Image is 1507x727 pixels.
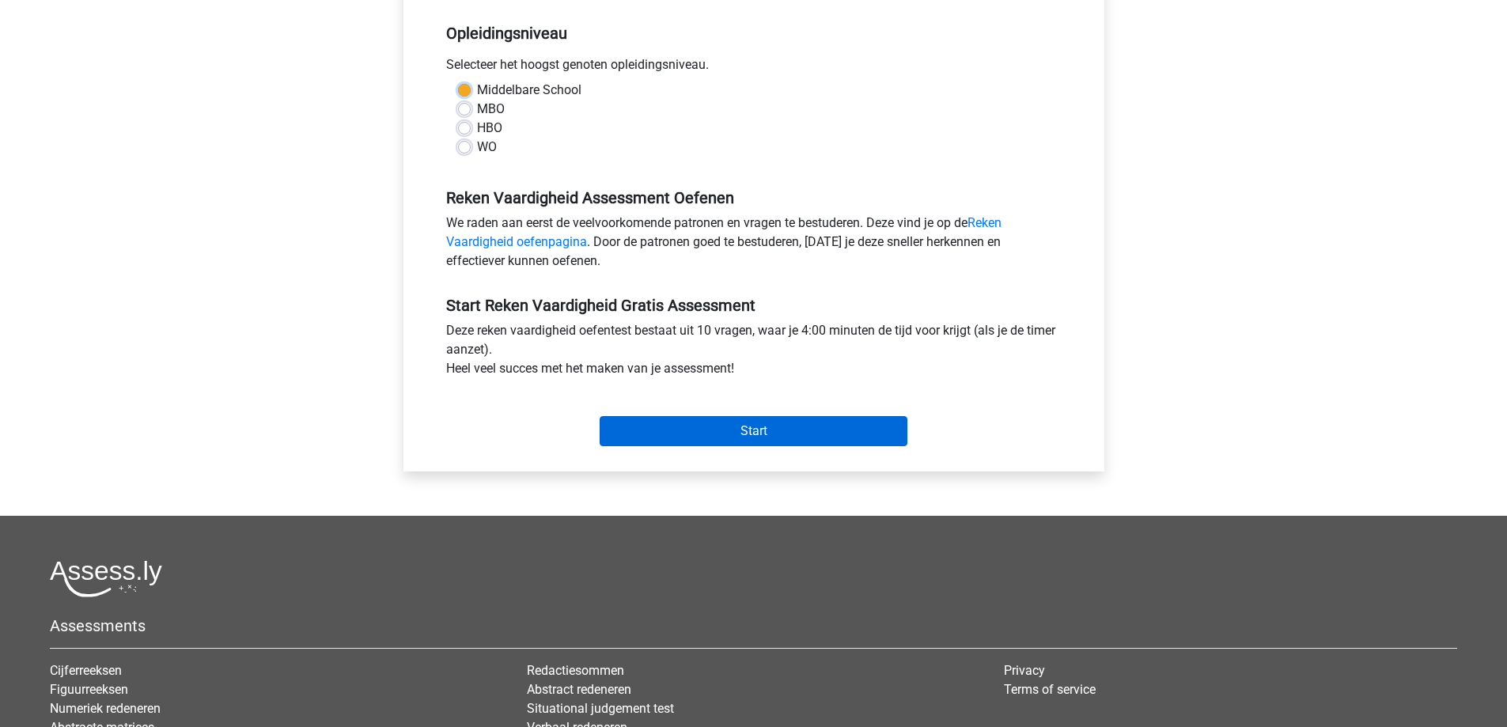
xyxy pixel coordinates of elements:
[1004,682,1096,697] a: Terms of service
[50,663,122,678] a: Cijferreeksen
[527,663,624,678] a: Redactiesommen
[1004,663,1045,678] a: Privacy
[446,17,1062,49] h5: Opleidingsniveau
[434,55,1073,81] div: Selecteer het hoogst genoten opleidingsniveau.
[50,682,128,697] a: Figuurreeksen
[434,321,1073,384] div: Deze reken vaardigheid oefentest bestaat uit 10 vragen, waar je 4:00 minuten de tijd voor krijgt ...
[477,138,497,157] label: WO
[50,616,1457,635] h5: Assessments
[527,701,674,716] a: Situational judgement test
[434,214,1073,277] div: We raden aan eerst de veelvoorkomende patronen en vragen te bestuderen. Deze vind je op de . Door...
[477,119,502,138] label: HBO
[600,416,907,446] input: Start
[446,296,1062,315] h5: Start Reken Vaardigheid Gratis Assessment
[477,100,505,119] label: MBO
[50,560,162,597] img: Assessly logo
[477,81,581,100] label: Middelbare School
[527,682,631,697] a: Abstract redeneren
[446,188,1062,207] h5: Reken Vaardigheid Assessment Oefenen
[50,701,161,716] a: Numeriek redeneren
